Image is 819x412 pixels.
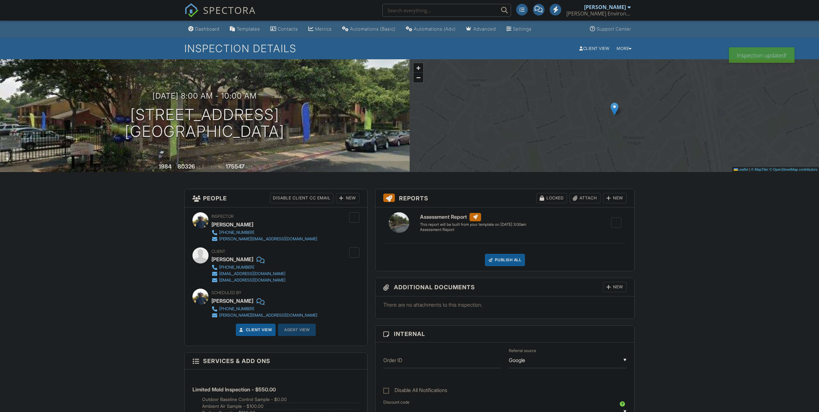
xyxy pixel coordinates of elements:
[376,278,635,296] h3: Additional Documents
[306,23,334,35] a: Metrics
[125,106,284,140] h1: [STREET_ADDRESS] [GEOGRAPHIC_DATA]
[603,282,627,292] div: New
[184,43,635,54] h1: Inspection Details
[383,357,402,364] label: Order ID
[751,168,768,171] a: © MapTiler
[151,165,158,169] span: Built
[219,278,285,283] div: [EMAIL_ADDRESS][DOMAIN_NAME]
[246,165,254,169] span: sq.ft.
[202,403,359,410] li: Add on: Ambient Air Sample
[383,301,627,308] p: There are no attachments to this inspection.
[414,26,456,32] div: Automations (Adv)
[219,265,254,270] div: [PHONE_NUMBER]
[376,189,635,207] h3: Reports
[473,26,496,32] div: Advanced
[153,91,257,100] h3: [DATE] 8:00 am - 10:00 am
[219,306,254,311] div: [PHONE_NUMBER]
[603,193,627,203] div: New
[203,3,256,17] span: SPECTORA
[219,271,285,276] div: [EMAIL_ADDRESS][DOMAIN_NAME]
[211,214,234,219] span: Inspector
[597,26,631,32] div: Support Center
[383,387,447,395] label: Disable All Notifications
[185,189,367,207] h3: People
[584,4,626,10] div: [PERSON_NAME]
[577,44,612,53] div: Client View
[211,236,317,242] a: [PERSON_NAME][EMAIL_ADDRESS][DOMAIN_NAME]
[270,193,333,203] div: Disable Client CC Email
[315,26,332,32] div: Metrics
[226,163,245,170] div: 175547
[734,168,748,171] a: Leaflet
[536,193,567,203] div: Locked
[192,386,276,393] span: Limited Mold Inspection - $550.00
[414,63,423,73] a: Zoom in
[219,313,317,318] div: [PERSON_NAME][EMAIL_ADDRESS][DOMAIN_NAME]
[211,306,317,312] a: [PHONE_NUMBER]
[513,26,532,32] div: Settings
[211,312,317,319] a: [PERSON_NAME][EMAIL_ADDRESS][DOMAIN_NAME]
[211,254,253,264] div: [PERSON_NAME]
[403,23,458,35] a: Automations (Advanced)
[587,23,634,35] a: Support Center
[211,220,253,229] div: [PERSON_NAME]
[420,227,526,233] div: Assessment Report
[178,163,195,170] div: 80326
[340,23,398,35] a: Automations (Basic)
[196,165,205,169] span: sq. ft.
[238,327,272,333] a: Client View
[211,165,225,169] span: Lot Size
[610,102,619,116] img: Marker
[382,4,511,17] input: Search everything...
[420,213,526,221] h6: Assessment Report
[202,396,359,403] li: Add on: Outdoor Baseline Control Sample
[414,73,423,82] a: Zoom out
[485,254,525,266] div: Publish All
[504,23,534,35] a: Settings
[278,26,298,32] div: Contacts
[227,23,263,35] a: Templates
[184,3,199,17] img: The Best Home Inspection Software - Spectora
[211,249,225,254] span: Client
[185,353,367,369] h3: Services & Add ons
[186,23,222,35] a: Dashboard
[211,229,317,236] a: [PHONE_NUMBER]
[416,73,420,81] span: −
[509,348,536,354] label: Referral source
[376,326,635,342] h3: Internal
[570,193,600,203] div: Attach
[211,264,285,271] a: [PHONE_NUMBER]
[211,271,285,277] a: [EMAIL_ADDRESS][DOMAIN_NAME]
[416,64,420,72] span: +
[463,23,498,35] a: Advanced
[614,44,634,53] div: More
[383,399,409,405] label: Discount code
[576,46,613,51] a: Client View
[219,236,317,242] div: [PERSON_NAME][EMAIL_ADDRESS][DOMAIN_NAME]
[211,296,253,306] div: [PERSON_NAME]
[336,193,359,203] div: New
[211,277,285,283] a: [EMAIL_ADDRESS][DOMAIN_NAME]
[219,230,254,235] div: [PHONE_NUMBER]
[237,26,260,32] div: Templates
[769,168,817,171] a: © OpenStreetMap contributors
[729,47,795,63] div: Inspection updated!
[184,9,256,22] a: SPECTORA
[268,23,301,35] a: Contacts
[211,290,241,295] span: Scheduled By
[350,26,396,32] div: Automations (Basic)
[195,26,219,32] div: Dashboard
[159,163,172,170] div: 1984
[566,10,631,17] div: Howard Environmental LLC TDLR #ACO1264
[420,222,526,227] div: This report will be built from your template on [DATE] 3:00am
